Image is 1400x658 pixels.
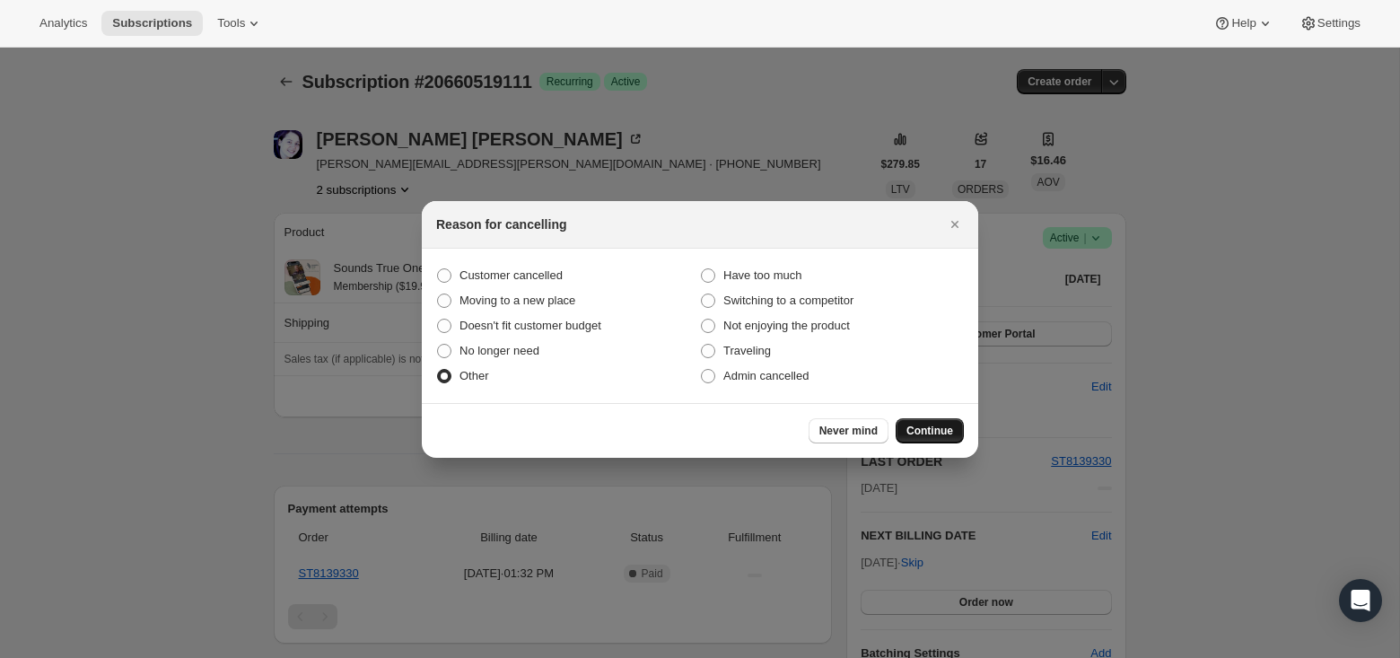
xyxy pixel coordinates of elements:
span: Help [1231,16,1256,31]
span: Admin cancelled [723,369,809,382]
button: Tools [206,11,274,36]
span: Tools [217,16,245,31]
span: Never mind [819,424,878,438]
span: Settings [1317,16,1361,31]
span: Traveling [723,344,771,357]
span: Analytics [39,16,87,31]
div: Open Intercom Messenger [1339,579,1382,622]
span: Have too much [723,268,801,282]
button: Analytics [29,11,98,36]
span: Customer cancelled [459,268,563,282]
span: Moving to a new place [459,294,575,307]
button: Never mind [809,418,888,443]
button: Subscriptions [101,11,203,36]
span: No longer need [459,344,539,357]
button: Close [942,212,967,237]
span: Other [459,369,489,382]
span: Subscriptions [112,16,192,31]
h2: Reason for cancelling [436,215,566,233]
button: Help [1203,11,1284,36]
span: Not enjoying the product [723,319,850,332]
span: Continue [906,424,953,438]
span: Switching to a competitor [723,294,853,307]
button: Settings [1289,11,1371,36]
span: Doesn't fit customer budget [459,319,601,332]
button: Continue [896,418,964,443]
